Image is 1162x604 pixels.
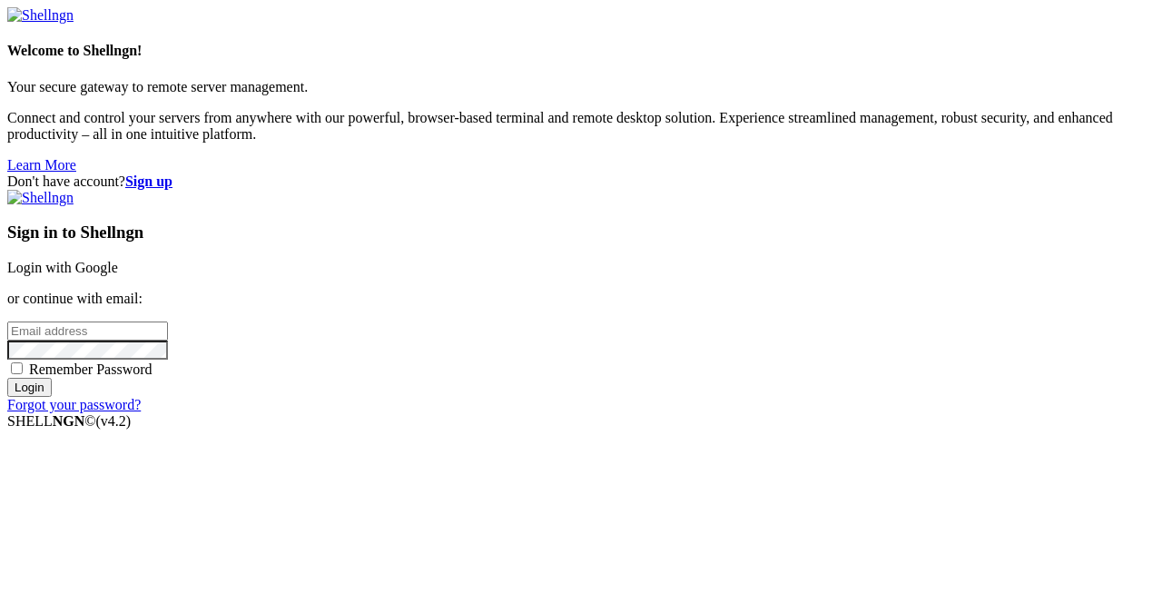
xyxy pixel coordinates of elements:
p: Your secure gateway to remote server management. [7,79,1155,95]
img: Shellngn [7,7,74,24]
div: Don't have account? [7,173,1155,190]
h4: Welcome to Shellngn! [7,43,1155,59]
span: Remember Password [29,361,153,377]
p: or continue with email: [7,291,1155,307]
img: Shellngn [7,190,74,206]
p: Connect and control your servers from anywhere with our powerful, browser-based terminal and remo... [7,110,1155,143]
a: Forgot your password? [7,397,141,412]
a: Learn More [7,157,76,173]
b: NGN [53,413,85,429]
input: Login [7,378,52,397]
input: Remember Password [11,362,23,374]
h3: Sign in to Shellngn [7,223,1155,243]
span: 4.2.0 [96,413,132,429]
span: SHELL © [7,413,131,429]
a: Login with Google [7,260,118,275]
a: Sign up [125,173,172,189]
input: Email address [7,322,168,341]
